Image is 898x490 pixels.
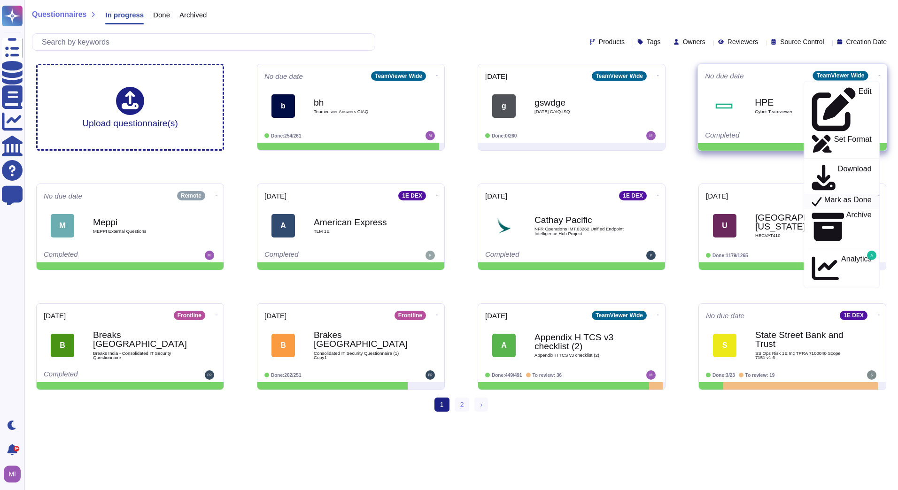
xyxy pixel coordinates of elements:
span: Reviewers [728,38,758,45]
div: TeamViewer Wide [371,71,426,81]
span: [DATE] [485,73,507,80]
span: Cyber Teamviewer [755,109,850,114]
div: 9+ [14,446,19,452]
span: MEPPI External Questions [93,229,187,234]
img: user [426,251,435,260]
span: Done: 202/251 [271,373,302,378]
div: A [271,214,295,237]
span: Consolidated IT Security Questionnaire (1) Copy1 [314,351,408,360]
b: [GEOGRAPHIC_DATA][US_STATE] [755,213,849,231]
span: Done: 3/23 [712,373,735,378]
p: Mark as Done [824,196,872,207]
span: Tags [647,38,661,45]
a: 2 [455,398,470,412]
span: [DATE] [44,312,66,319]
span: [DATE] [264,192,286,199]
div: M [51,214,74,237]
div: A [492,334,516,357]
a: Download [804,163,879,194]
div: Remote [177,191,205,200]
div: TeamViewer Wide [592,71,647,81]
span: Done [153,11,170,18]
div: Completed [44,251,159,260]
div: B [271,334,295,357]
input: Search by keywords [37,34,375,50]
img: user [867,251,876,260]
div: 1E DEX [398,191,426,200]
b: State Street Bank and Trust [755,330,849,348]
b: Cathay Pacific [534,215,628,224]
span: HECVAT410 [755,233,849,238]
span: To review: 36 [533,373,562,378]
span: › [480,401,482,408]
span: Done: 254/261 [271,133,302,138]
img: Logo [712,94,736,118]
span: SS Ops Risk 1E Inc TPRA 7100040 Scope 7151 v1.6 [755,351,849,360]
div: TeamViewer Wide [592,311,647,320]
div: Frontline [174,311,205,320]
span: Owners [683,38,705,45]
span: [DATE] [706,192,728,199]
span: [DATE] CAIQ.ISQ [534,109,628,114]
span: Appendix H TCS v3 checklist (2) [534,353,628,358]
span: Done: 0/260 [492,133,517,138]
div: TeamViewer Wide [813,71,868,80]
img: user [205,370,214,380]
span: No due date [706,312,744,319]
span: Done: 449/491 [492,373,522,378]
div: Completed [485,251,600,260]
span: No due date [264,73,303,80]
b: Brakes [GEOGRAPHIC_DATA] [314,330,408,348]
span: Products [599,38,625,45]
p: Analytics [841,255,872,282]
div: Upload questionnaire(s) [82,87,178,128]
span: To review: 19 [745,373,775,378]
div: Completed [44,370,159,380]
div: b [271,94,295,118]
img: Logo [492,214,516,237]
b: bh [314,98,408,107]
span: Source Control [780,38,824,45]
div: U [713,214,736,237]
span: No due date [705,72,744,79]
span: No due date [44,192,82,199]
img: user [646,370,656,380]
b: Appendix H TCS v3 checklist (2) [534,333,628,351]
a: Archive [804,209,879,245]
b: Meppi [93,218,187,227]
a: Set Format [804,133,879,155]
img: user [4,466,21,482]
div: S [713,334,736,357]
b: Breaks [GEOGRAPHIC_DATA] [93,330,187,348]
a: Edit [804,85,879,133]
img: user [867,370,876,380]
span: NFR Operations IMT.63262 Unified Endpoint Intelligence Hub Project [534,227,628,236]
a: Mark as Done [804,193,879,209]
p: Download [838,165,872,192]
span: Done: 1179/1265 [712,253,748,258]
span: Questionnaires [32,11,86,18]
img: user [426,131,435,140]
div: g [492,94,516,118]
span: Archived [179,11,207,18]
span: TLM 1E [314,229,408,234]
img: user [646,131,656,140]
div: B [51,334,74,357]
b: gswdge [534,98,628,107]
p: Edit [859,88,872,131]
span: 1 [434,398,449,412]
span: Creation Date [846,38,887,45]
p: Archive [846,211,872,243]
span: [DATE] [264,312,286,319]
img: user [205,251,214,260]
div: Completed [705,131,821,141]
div: 1E DEX [840,311,867,320]
b: American Express [314,218,408,227]
p: Set Format [834,136,872,153]
span: In progress [105,11,144,18]
img: user [426,370,435,380]
div: Frontline [395,311,426,320]
span: Teamveiwer Answers CIAQ [314,109,408,114]
span: [DATE] [485,312,507,319]
span: Breaks India - Consolidated IT Security Questionnaire [93,351,187,360]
